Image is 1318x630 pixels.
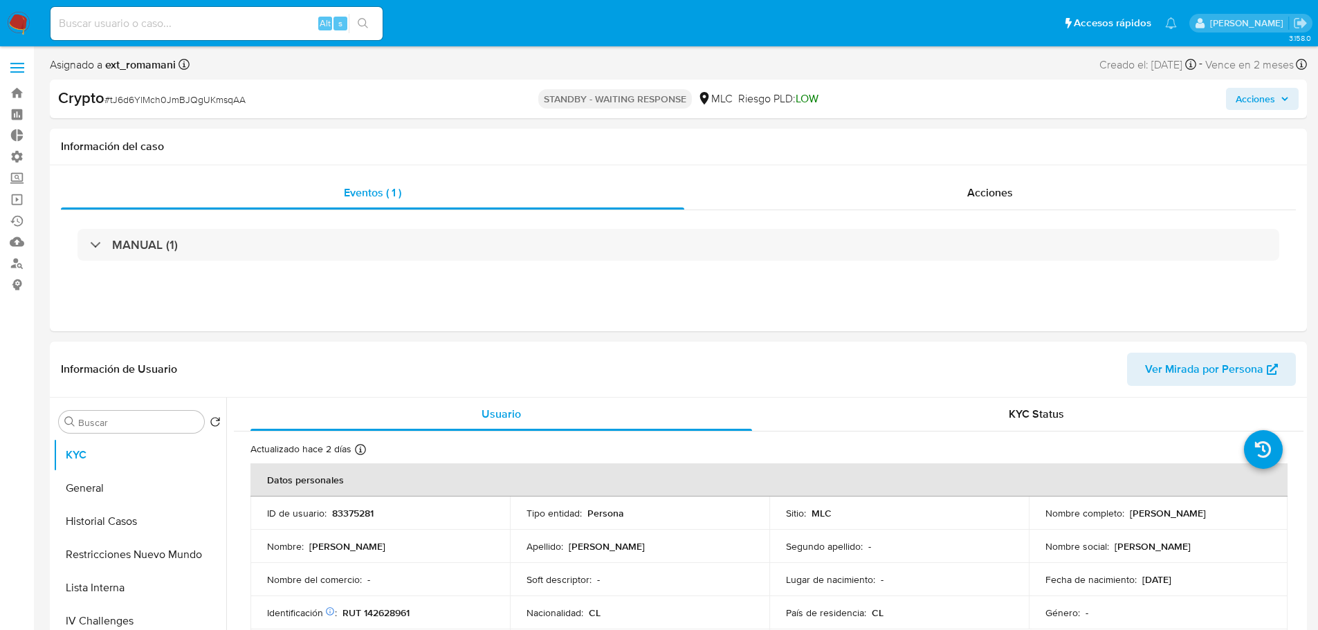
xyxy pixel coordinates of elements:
button: Ver Mirada por Persona [1127,353,1296,386]
span: Alt [320,17,331,30]
p: CL [872,606,884,619]
p: Nombre social : [1045,540,1109,553]
input: Buscar [78,416,199,429]
p: RUT 142628961 [342,606,410,619]
p: Nombre : [267,540,304,553]
p: Persona [587,507,624,519]
span: Acciones [967,185,1013,201]
span: Accesos rápidos [1074,16,1151,30]
button: Acciones [1226,88,1299,110]
button: Lista Interna [53,571,226,604]
span: Ver Mirada por Persona [1145,353,1263,386]
a: Notificaciones [1165,17,1177,29]
span: s [338,17,342,30]
p: MLC [812,507,832,519]
span: Acciones [1236,88,1275,110]
button: KYC [53,438,226,472]
a: Salir [1293,16,1308,30]
p: Segundo apellido : [786,540,863,553]
p: nicolas.tyrkiel@mercadolibre.com [1210,17,1288,30]
h1: Información del caso [61,140,1296,154]
span: - [1199,55,1202,74]
span: KYC Status [1009,406,1064,422]
p: Identificación : [267,606,337,619]
p: - [367,573,370,586]
p: - [1086,606,1088,619]
p: - [868,540,871,553]
p: [PERSON_NAME] [569,540,645,553]
span: Usuario [482,406,521,422]
p: Actualizado hace 2 días [250,443,351,456]
button: Buscar [64,416,75,427]
div: Creado el: [DATE] [1099,55,1196,74]
p: Soft descriptor : [527,573,592,586]
input: Buscar usuario o caso... [51,15,383,33]
b: ext_romamani [102,57,176,73]
p: - [881,573,884,586]
button: Volver al orden por defecto [210,416,221,432]
p: Nacionalidad : [527,606,583,619]
button: General [53,472,226,505]
p: Apellido : [527,540,563,553]
span: Vence en 2 meses [1205,57,1294,73]
div: MLC [697,91,733,106]
span: Eventos ( 1 ) [344,185,401,201]
p: - [597,573,600,586]
p: País de residencia : [786,606,866,619]
p: [PERSON_NAME] [309,540,385,553]
p: Tipo entidad : [527,507,582,519]
p: ID de usuario : [267,507,327,519]
p: CL [589,606,601,619]
h1: Información de Usuario [61,362,177,376]
p: [PERSON_NAME] [1115,540,1191,553]
p: Nombre del comercio : [267,573,362,586]
p: Fecha de nacimiento : [1045,573,1137,586]
p: [DATE] [1142,573,1171,586]
p: STANDBY - WAITING RESPONSE [538,89,692,109]
h3: MANUAL (1) [112,237,178,252]
button: search-icon [349,14,377,33]
span: Asignado a [50,57,176,73]
p: Género : [1045,606,1080,619]
div: MANUAL (1) [77,229,1279,261]
th: Datos personales [250,463,1288,497]
p: Nombre completo : [1045,507,1124,519]
span: Riesgo PLD: [738,91,818,106]
p: Lugar de nacimiento : [786,573,875,586]
b: Crypto [58,86,104,109]
p: Sitio : [786,507,806,519]
button: Restricciones Nuevo Mundo [53,538,226,571]
span: # tJ6d6YlMch0JmBJQgUKmsqAA [104,93,246,106]
button: Historial Casos [53,505,226,538]
p: 83375281 [332,507,374,519]
span: LOW [796,91,818,106]
p: [PERSON_NAME] [1130,507,1206,519]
